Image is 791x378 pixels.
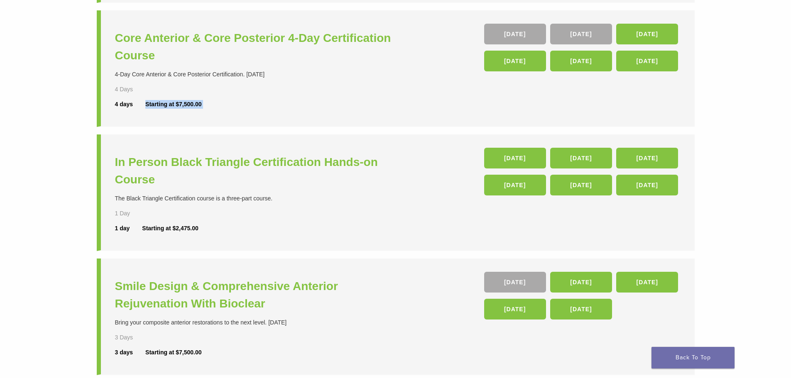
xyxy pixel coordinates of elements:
div: , , , , , [484,148,681,200]
div: , , , , , [484,24,681,76]
div: Starting at $2,475.00 [142,224,198,233]
a: In Person Black Triangle Certification Hands-on Course [115,154,398,188]
div: Bring your composite anterior restorations to the next level. [DATE] [115,318,398,327]
div: Starting at $7,500.00 [145,348,201,357]
a: Smile Design & Comprehensive Anterior Rejuvenation With Bioclear [115,278,398,312]
a: [DATE] [484,148,546,168]
a: [DATE] [550,148,612,168]
a: [DATE] [616,148,678,168]
a: [DATE] [550,272,612,293]
a: Back To Top [651,347,735,368]
div: Starting at $7,500.00 [145,100,201,109]
div: The Black Triangle Certification course is a three-part course. [115,194,398,203]
a: [DATE] [616,272,678,293]
a: [DATE] [616,24,678,44]
a: Core Anterior & Core Posterior 4-Day Certification Course [115,29,398,64]
a: [DATE] [616,51,678,71]
div: 3 days [115,348,146,357]
div: 3 Days [115,333,157,342]
div: 1 Day [115,209,157,218]
a: [DATE] [550,299,612,319]
div: 4 Days [115,85,157,94]
a: [DATE] [484,51,546,71]
a: [DATE] [484,175,546,195]
div: 4-Day Core Anterior & Core Posterior Certification. [DATE] [115,70,398,79]
a: [DATE] [550,51,612,71]
a: [DATE] [484,24,546,44]
div: 1 day [115,224,142,233]
a: [DATE] [550,175,612,195]
a: [DATE] [550,24,612,44]
div: 4 days [115,100,146,109]
a: [DATE] [484,272,546,293]
div: , , , , [484,272,681,324]
a: [DATE] [616,175,678,195]
a: [DATE] [484,299,546,319]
